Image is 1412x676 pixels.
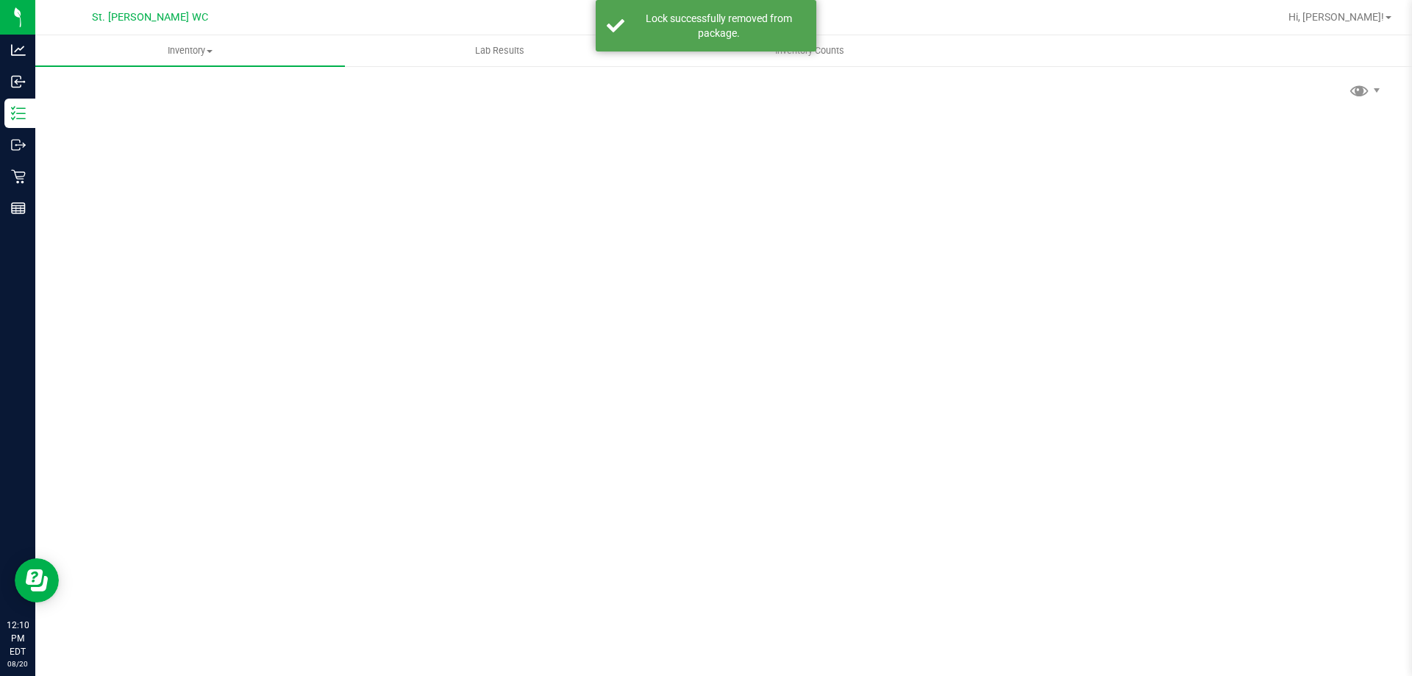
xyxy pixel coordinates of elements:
iframe: Resource center [15,558,59,602]
span: Lab Results [455,44,544,57]
inline-svg: Inventory [11,106,26,121]
span: Hi, [PERSON_NAME]! [1288,11,1384,23]
div: Lock successfully removed from package. [632,11,805,40]
inline-svg: Inbound [11,74,26,89]
span: Inventory [35,44,345,57]
inline-svg: Reports [11,201,26,216]
inline-svg: Retail [11,169,26,184]
p: 08/20 [7,658,29,669]
span: St. [PERSON_NAME] WC [92,11,208,24]
a: Inventory [35,35,345,66]
a: Lab Results [345,35,655,66]
inline-svg: Outbound [11,138,26,152]
inline-svg: Analytics [11,43,26,57]
p: 12:10 PM EDT [7,619,29,658]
